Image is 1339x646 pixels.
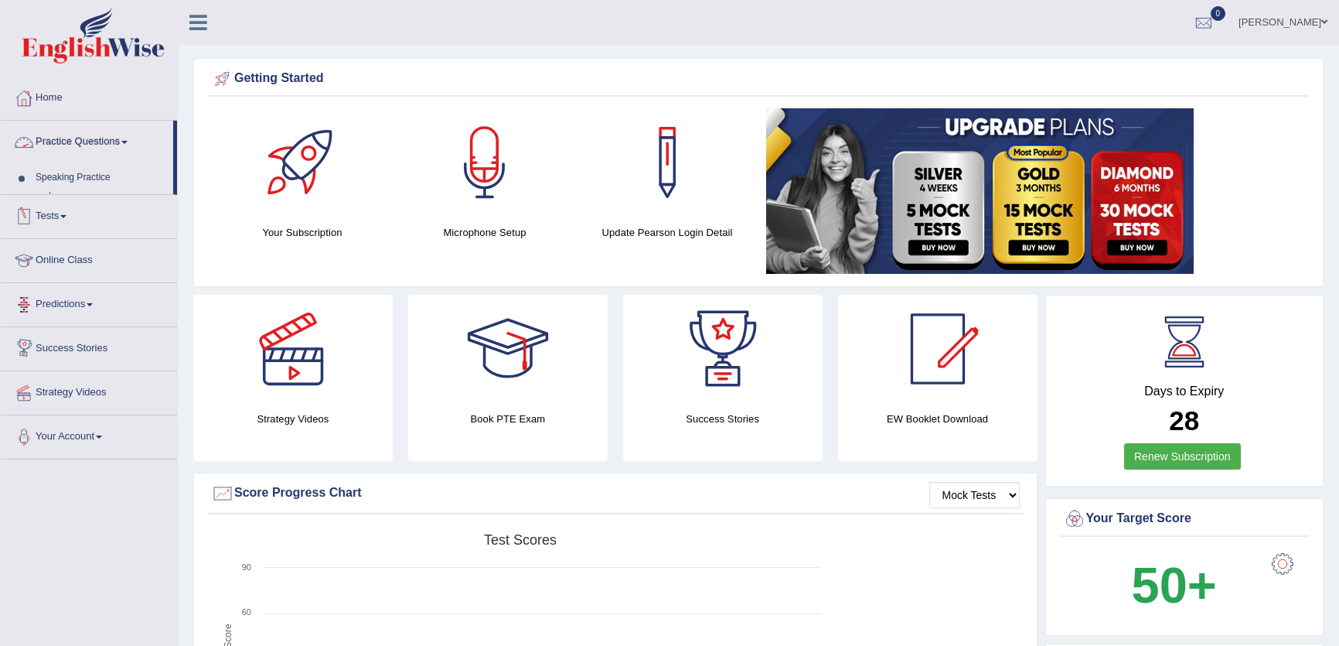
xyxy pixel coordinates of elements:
[1169,405,1199,436] b: 28
[1,239,177,278] a: Online Class
[29,164,173,192] a: Speaking Practice
[766,108,1194,274] img: small5.jpg
[1,121,173,159] a: Practice Questions
[211,482,1020,505] div: Score Progress Chart
[1,77,177,115] a: Home
[1,283,177,322] a: Predictions
[1,195,177,234] a: Tests
[1211,6,1226,21] span: 0
[623,411,823,427] h4: Success Stories
[1,327,177,366] a: Success Stories
[219,224,386,241] h4: Your Subscription
[1132,557,1217,614] b: 50+
[242,607,251,617] text: 60
[584,224,751,241] h4: Update Pearson Login Detail
[401,224,568,241] h4: Microphone Setup
[1063,508,1307,531] div: Your Target Score
[242,562,251,572] text: 90
[193,411,393,427] h4: Strategy Videos
[1124,443,1241,470] a: Renew Subscription
[1,415,177,454] a: Your Account
[484,532,557,548] tspan: Test scores
[1063,385,1307,398] h4: Days to Expiry
[408,411,608,427] h4: Book PTE Exam
[1,371,177,410] a: Strategy Videos
[211,67,1306,91] div: Getting Started
[838,411,1037,427] h4: EW Booklet Download
[56,192,173,220] a: Read Aloud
